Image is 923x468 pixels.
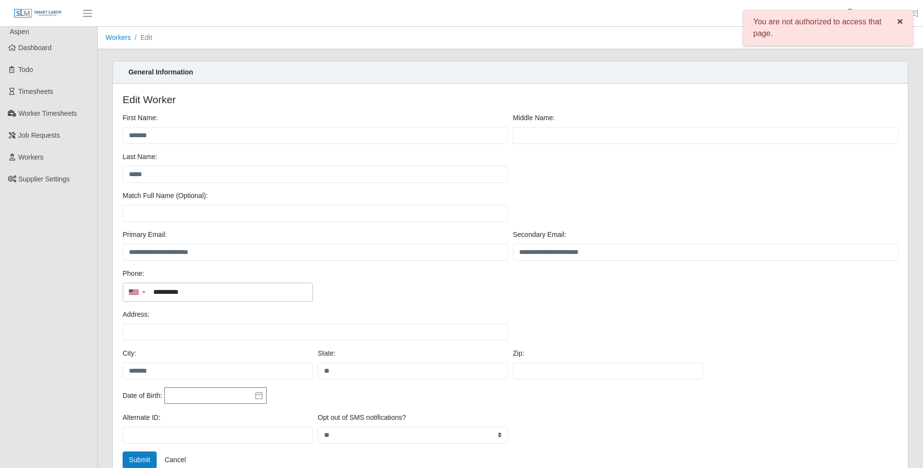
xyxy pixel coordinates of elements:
[513,230,566,240] label: Secondary Email:
[14,8,62,19] img: SLM Logo
[513,113,555,123] label: Middle Name:
[123,283,150,301] div: Country Code Selector
[123,113,158,123] label: First Name:
[318,413,406,423] label: Opt out of SMS notifications?
[106,34,131,41] a: Workers
[131,33,152,43] li: Edit
[18,153,44,161] span: Workers
[10,28,29,36] span: Aspen
[128,68,193,76] strong: General Information
[123,348,136,359] label: City:
[123,93,437,106] h4: Edit Worker
[18,44,52,52] span: Dashboard
[18,66,33,73] span: Todo
[18,88,54,95] span: Timesheets
[862,8,918,18] a: [PERSON_NAME]
[141,290,146,294] span: ▼
[123,269,144,279] label: Phone:
[18,131,60,139] span: Job Requests
[123,309,149,320] label: Address:
[123,230,167,240] label: Primary Email:
[18,109,77,117] span: Worker Timesheets
[18,175,70,183] span: Supplier Settings
[318,348,336,359] label: State:
[123,191,208,201] label: Match Full Name (Optional):
[123,152,158,162] label: Last Name:
[123,391,163,401] label: Date of Birth:
[743,10,913,46] div: You are not authorized to access that page.
[513,348,524,359] label: Zip:
[123,413,161,423] label: Alternate ID:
